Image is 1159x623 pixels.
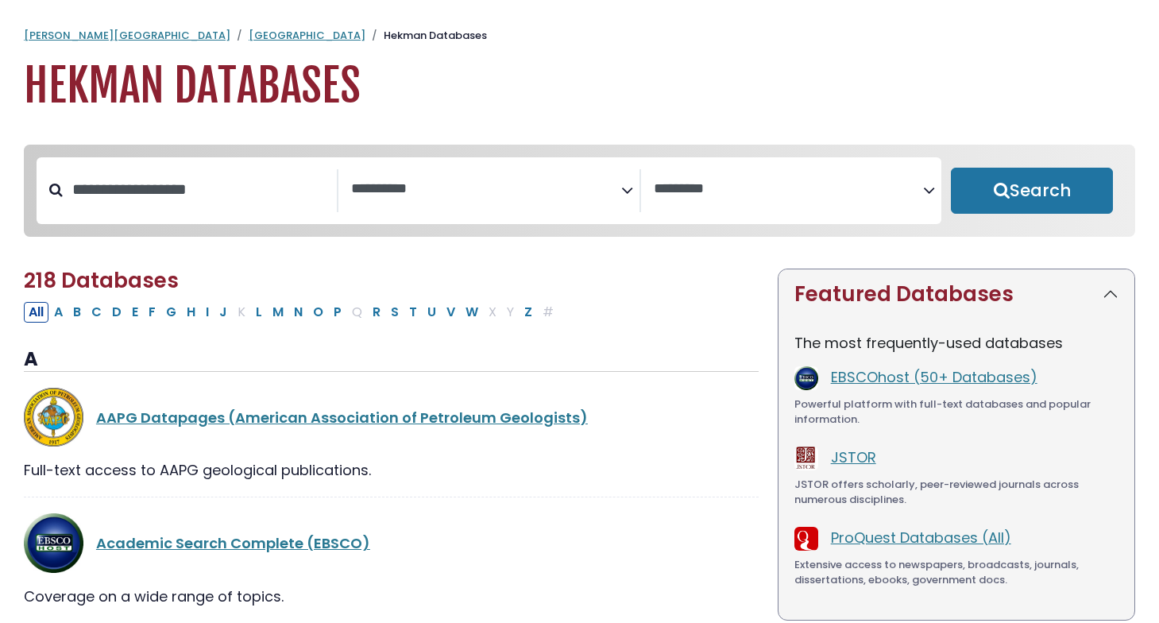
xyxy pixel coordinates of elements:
button: Filter Results H [182,302,200,323]
button: Filter Results A [49,302,68,323]
a: AAPG Datapages (American Association of Petroleum Geologists) [96,408,588,428]
h3: A [24,348,759,372]
button: Filter Results T [404,302,422,323]
button: Filter Results Z [520,302,537,323]
button: Filter Results L [251,302,267,323]
div: Powerful platform with full-text databases and popular information. [794,397,1118,428]
h1: Hekman Databases [24,60,1135,113]
li: Hekman Databases [365,28,487,44]
a: JSTOR [831,447,876,467]
button: Filter Results J [214,302,232,323]
textarea: Search [654,181,923,198]
a: [GEOGRAPHIC_DATA] [249,28,365,43]
button: Filter Results V [442,302,460,323]
button: Filter Results I [201,302,214,323]
div: Alpha-list to filter by first letter of database name [24,301,560,321]
button: Submit for Search Results [951,168,1113,214]
button: Filter Results S [386,302,404,323]
div: JSTOR offers scholarly, peer-reviewed journals across numerous disciplines. [794,477,1118,508]
textarea: Search [351,181,620,198]
button: Filter Results C [87,302,106,323]
span: 218 Databases [24,266,179,295]
button: Filter Results F [144,302,160,323]
a: ProQuest Databases (All) [831,528,1011,548]
a: [PERSON_NAME][GEOGRAPHIC_DATA] [24,28,230,43]
p: The most frequently-used databases [794,332,1118,354]
button: Filter Results G [161,302,181,323]
button: Filter Results B [68,302,86,323]
button: Filter Results O [308,302,328,323]
button: Featured Databases [778,269,1134,319]
a: Academic Search Complete (EBSCO) [96,533,370,553]
nav: Search filters [24,145,1135,237]
button: Filter Results E [127,302,143,323]
nav: breadcrumb [24,28,1135,44]
button: Filter Results U [423,302,441,323]
input: Search database by title or keyword [63,176,337,203]
button: Filter Results R [368,302,385,323]
button: Filter Results D [107,302,126,323]
button: All [24,302,48,323]
div: Coverage on a wide range of topics. [24,586,759,607]
div: Full-text access to AAPG geological publications. [24,459,759,481]
button: Filter Results N [289,302,307,323]
button: Filter Results M [268,302,288,323]
div: Extensive access to newspapers, broadcasts, journals, dissertations, ebooks, government docs. [794,557,1118,588]
button: Filter Results W [461,302,483,323]
a: EBSCOhost (50+ Databases) [831,367,1037,387]
button: Filter Results P [329,302,346,323]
